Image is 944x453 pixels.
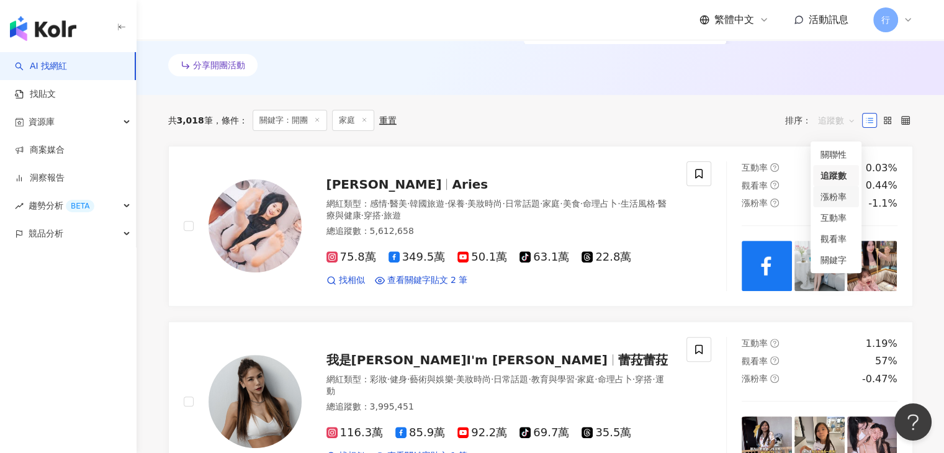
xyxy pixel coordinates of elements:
span: question-circle [770,339,779,348]
span: 藝術與娛樂 [410,374,453,384]
span: question-circle [770,374,779,383]
div: 網紅類型 ： [326,198,672,222]
span: 彩妝 [370,374,387,384]
span: 命理占卜 [583,199,618,209]
span: · [387,199,390,209]
span: · [465,199,467,209]
span: 關鍵字：開團 [253,110,327,131]
div: 網紅類型 ： [326,374,672,398]
span: 趨勢分析 [29,192,94,220]
span: question-circle [770,199,779,207]
div: 觀看率 [820,232,852,246]
span: 我是[PERSON_NAME]I'm [PERSON_NAME] [326,352,608,367]
div: 1.19% [866,337,897,351]
span: 互動率 [742,163,768,173]
span: 116.3萬 [326,426,384,439]
span: 教育與學習 [531,374,575,384]
a: 洞察報告 [15,172,65,184]
div: 總追蹤數 ： 5,612,658 [326,225,672,238]
span: question-circle [770,356,779,365]
div: 共 筆 [168,115,213,125]
span: 穿搭 [364,210,381,220]
span: 35.5萬 [582,426,631,439]
span: · [381,210,384,220]
a: searchAI 找網紅 [15,60,67,73]
iframe: Help Scout Beacon - Open [894,403,932,441]
div: 0.03% [866,161,897,175]
div: 漲粉率 [820,190,852,204]
span: · [575,374,577,384]
span: 蕾菈蕾菈 [618,352,668,367]
span: 69.7萬 [519,426,569,439]
span: 分享開團活動 [193,60,245,70]
div: 互動率 [820,211,852,225]
a: 查看關鍵字貼文 2 筆 [375,274,468,287]
span: 92.2萬 [457,426,507,439]
span: [PERSON_NAME] [326,177,442,192]
img: post-image [742,241,792,291]
span: 63.1萬 [519,251,569,264]
span: 活動訊息 [809,14,848,25]
a: 找貼文 [15,88,56,101]
span: 保養 [447,199,465,209]
span: 觀看率 [742,356,768,366]
span: 繁體中文 [714,13,754,27]
img: KOL Avatar [209,355,302,448]
span: 漲粉率 [742,374,768,383]
span: 漲粉率 [742,198,768,208]
img: post-image [847,241,897,291]
span: · [655,199,658,209]
span: · [560,199,562,209]
div: -1.1% [868,197,897,210]
span: · [444,199,447,209]
span: 3,018 [177,115,204,125]
span: 觀看率 [742,181,768,191]
span: 追蹤數 [818,110,855,130]
div: 總追蹤數 ： 3,995,451 [326,401,672,413]
span: 家庭 [542,199,560,209]
span: 85.9萬 [395,426,445,439]
span: 資源庫 [29,108,55,136]
div: 關鍵字 [820,253,852,267]
span: 家庭 [332,110,374,131]
span: 75.8萬 [326,251,376,264]
div: 追蹤數 [813,165,859,186]
span: 找相似 [339,274,365,287]
span: · [618,199,620,209]
div: 0.44% [866,179,897,192]
span: 條件 ： [213,115,248,125]
span: 美妝時尚 [456,374,491,384]
span: 349.5萬 [389,251,446,264]
span: · [652,374,655,384]
div: 57% [875,354,897,368]
span: · [595,374,597,384]
span: · [361,210,364,220]
span: · [407,199,410,209]
span: 韓國旅遊 [410,199,444,209]
a: 找相似 [326,274,365,287]
img: post-image [794,241,845,291]
span: 查看關鍵字貼文 2 筆 [387,274,468,287]
div: 互動率 [813,207,859,228]
div: 觀看率 [813,228,859,249]
div: 重置 [379,115,397,125]
span: question-circle [770,181,779,189]
div: BETA [66,200,94,212]
span: 家庭 [577,374,595,384]
span: Aries [452,177,488,192]
span: · [580,199,583,209]
span: 感情 [370,199,387,209]
div: -0.47% [862,372,897,386]
span: 22.8萬 [582,251,631,264]
span: 健身 [390,374,407,384]
span: 美妝時尚 [467,199,502,209]
span: · [453,374,456,384]
span: · [407,374,410,384]
span: 競品分析 [29,220,63,248]
a: 商案媒合 [15,144,65,156]
span: · [387,374,390,384]
span: 命理占卜 [598,374,632,384]
div: 排序： [785,110,862,130]
div: 關聯性 [820,148,852,161]
div: 關鍵字 [813,249,859,271]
